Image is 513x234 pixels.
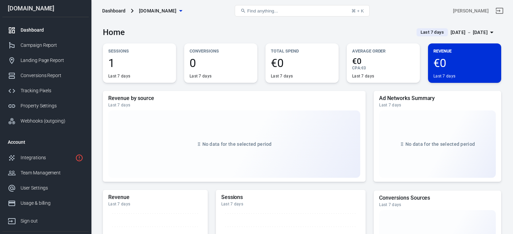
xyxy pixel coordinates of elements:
div: Account id: TDMpudQw [453,7,489,14]
span: CPA : [352,66,361,70]
a: Team Management [2,165,89,180]
div: Conversions Report [21,72,83,79]
div: Last 7 days [108,73,130,79]
span: €0 [352,57,415,65]
p: Total Spend [271,47,333,55]
div: Tracking Pixels [21,87,83,94]
span: 0 [190,57,252,69]
a: Tracking Pixels [2,83,89,98]
a: Usage & billing [2,196,89,211]
span: 1 [108,57,171,69]
div: Landing Page Report [21,57,83,64]
p: Revenue [433,47,496,55]
button: Find anything...⌘ + K [235,5,370,16]
button: [DOMAIN_NAME] [136,5,185,17]
a: Landing Page Report [2,53,89,68]
span: €0 [433,57,496,69]
a: Conversions Report [2,68,89,83]
div: Campaign Report [21,42,83,49]
div: Last 7 days [190,73,211,79]
li: Account [2,134,89,150]
span: velvee.net [139,7,177,15]
h5: Conversions Sources [379,195,496,201]
div: Last 7 days [108,102,360,108]
a: Sign out [2,211,89,229]
span: €0 [271,57,333,69]
h3: Home [103,28,125,37]
div: Last 7 days [108,201,202,207]
div: ⌘ + K [351,8,364,13]
div: Dashboard [102,7,125,14]
h5: Revenue [108,194,202,201]
a: Campaign Report [2,38,89,53]
span: Last 7 days [418,29,447,36]
div: Last 7 days [379,202,496,207]
h5: Ad Networks Summary [379,95,496,102]
span: €0 [361,66,366,70]
div: [DOMAIN_NAME] [2,5,89,11]
div: Usage & billing [21,200,83,207]
span: No data for the selected period [405,141,475,147]
p: Average Order [352,47,415,55]
a: Integrations [2,150,89,165]
a: Dashboard [2,23,89,38]
a: Webhooks (outgoing) [2,113,89,129]
div: Property Settings [21,102,83,109]
p: Sessions [108,47,171,55]
svg: 1 networks not verified yet [75,154,83,162]
div: Last 7 days [433,73,455,79]
div: Dashboard [21,27,83,34]
span: Find anything... [247,8,278,13]
div: Last 7 days [271,73,293,79]
span: No data for the selected period [202,141,272,147]
div: Last 7 days [379,102,496,108]
a: Sign out [491,3,508,19]
div: Sign out [21,218,83,225]
button: Last 7 days[DATE] － [DATE] [411,27,501,38]
a: Property Settings [2,98,89,113]
h5: Revenue by source [108,95,360,102]
p: Conversions [190,47,252,55]
div: Integrations [21,154,73,161]
div: Team Management [21,169,83,176]
div: Last 7 days [352,73,374,79]
div: Last 7 days [221,201,361,207]
div: User Settings [21,185,83,192]
h5: Sessions [221,194,361,201]
div: [DATE] － [DATE] [451,28,488,37]
div: Webhooks (outgoing) [21,118,83,125]
a: User Settings [2,180,89,196]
